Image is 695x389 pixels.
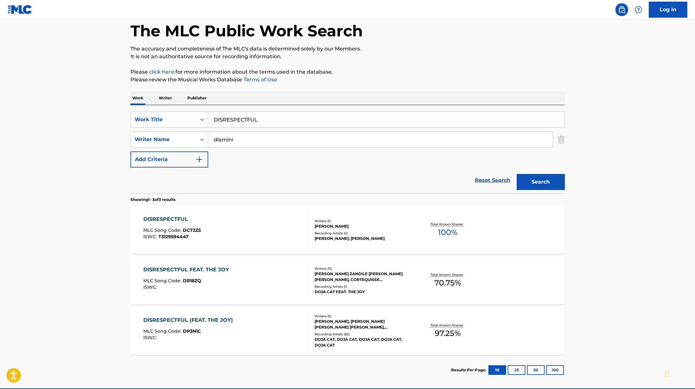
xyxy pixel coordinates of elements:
[130,197,175,203] p: Showing 1 - 3 of 3 results
[149,69,174,75] a: click here
[143,266,232,274] div: DISRESPECTFUL FEAT. THE JOY
[315,284,412,289] div: Recording Artists ( 1 )
[143,335,158,340] span: ISWC :
[130,307,565,355] a: DISRESPECTFUL (FEAT. THE JOY)MLC Song Code:DP3N1CISWC:Writers (5)[PERSON_NAME], [PERSON_NAME] [PE...
[665,365,669,384] div: Drag
[130,45,565,53] p: The accuracy and completeness of The MLC's data is determined solely by our Members.
[615,3,628,16] a: Public Search
[158,234,189,240] span: T3129594447
[195,156,203,163] img: 9d2ae6d4665cec9f34b9.svg
[143,278,183,284] span: MLC Song Code :
[435,328,461,339] span: 97.25 %
[8,5,32,14] img: MLC Logo
[663,358,695,389] iframe: Chat Widget
[143,227,183,233] span: MLC Song Code :
[143,215,201,223] div: DISRESPECTFUL
[130,206,565,254] a: DISRESPECTFULMLC Song Code:DC72Z5ISWC:T3129594447Writers (1)[PERSON_NAME]Recording Artists (2)[PE...
[130,76,565,84] p: Please review the Musical Works Database
[508,365,525,375] button: 25
[434,277,461,289] span: 70.75 %
[242,77,277,83] a: Terms of Use
[451,367,488,373] p: Results Per Page:
[315,271,412,283] div: [PERSON_NAME] ZANDILE [PERSON_NAME] [PERSON_NAME], CORTEQUISSE [PERSON_NAME], [PERSON_NAME], [PER...
[315,314,412,319] div: Writers ( 5 )
[315,332,412,337] div: Recording Artists ( 82 )
[183,227,201,233] span: DC72Z5
[183,328,201,334] span: DP3N1C
[431,222,465,227] p: Total Known Shares:
[315,236,412,241] div: [PERSON_NAME], [PERSON_NAME]
[517,174,565,190] button: Search
[632,3,645,16] div: Help
[649,2,687,18] a: Log In
[315,337,412,348] div: DOJA CAT, DOJA CAT, DOJA CAT, DOJA CAT, DOJA CAT
[130,256,565,304] a: DISRESPECTFUL FEAT. THE JOYMLC Song Code:DR18ZQISWC:Writers (11)[PERSON_NAME] ZANDILE [PERSON_NAM...
[143,316,236,324] div: DISRESPECTFUL (FEAT. THE JOY)
[618,6,626,14] img: search
[546,365,564,375] button: 100
[472,173,513,187] a: Reset Search
[315,223,412,229] div: [PERSON_NAME]
[315,231,412,236] div: Recording Artists ( 2 )
[143,284,158,290] span: ISWC :
[143,234,158,240] span: ISWC :
[488,365,506,375] button: 10
[431,323,465,328] p: Total Known Shares:
[315,289,412,295] div: DOJA CAT FEAT. THE JOY
[315,219,412,223] div: Writers ( 1 )
[157,91,174,105] p: Writer
[635,6,642,14] img: help
[527,365,545,375] button: 50
[438,227,458,238] span: 100 %
[558,131,565,148] img: Delete Criterion
[130,68,565,76] p: Please for more information about the terms used in the database.
[315,319,412,330] div: [PERSON_NAME], [PERSON_NAME] [PERSON_NAME] [PERSON_NAME], [PERSON_NAME]
[135,136,192,143] div: Writer Name
[130,91,145,105] p: Work
[315,266,412,271] div: Writers ( 11 )
[130,112,565,193] form: Search Form
[143,328,183,334] span: MLC Song Code :
[130,151,208,167] button: Add Criteria
[130,21,363,41] h1: The MLC Public Work Search
[135,116,192,123] div: Work Title
[130,53,565,60] p: It is not an authoritative source for recording information.
[183,278,201,284] span: DR18ZQ
[431,272,465,277] p: Total Known Shares:
[185,91,209,105] p: Publisher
